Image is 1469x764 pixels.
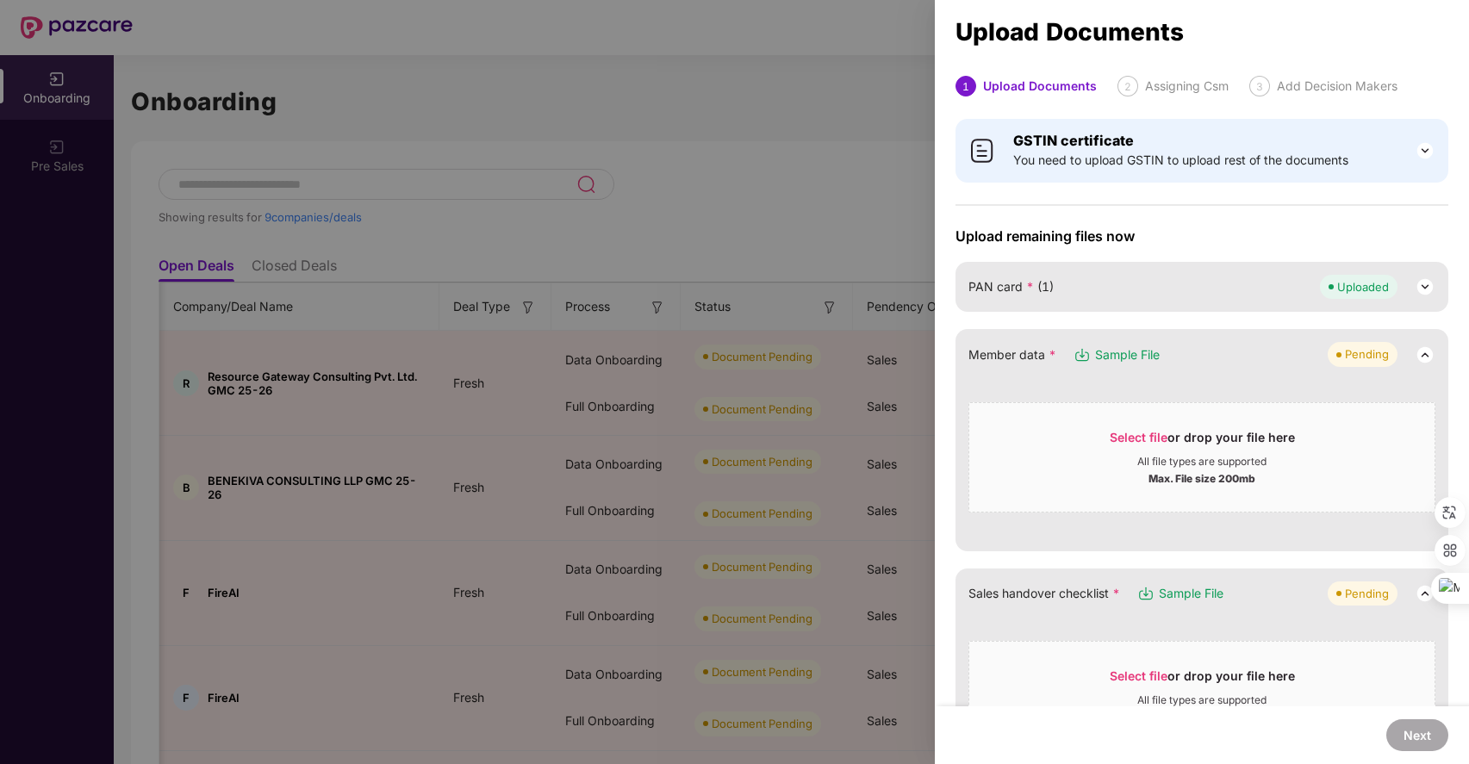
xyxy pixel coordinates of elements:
span: Sample File [1159,584,1223,603]
div: Assigning Csm [1145,76,1229,96]
img: svg+xml;base64,PHN2ZyB3aWR0aD0iMjQiIGhlaWdodD0iMjQiIHZpZXdCb3g9IjAgMCAyNCAyNCIgZmlsbD0ibm9uZSIgeG... [1415,276,1435,297]
span: Select file [1110,668,1167,683]
span: PAN card (1) [968,277,1054,296]
div: Upload Documents [955,22,1448,41]
img: svg+xml;base64,PHN2ZyB3aWR0aD0iMjQiIGhlaWdodD0iMjQiIHZpZXdCb3g9IjAgMCAyNCAyNCIgZmlsbD0ibm9uZSIgeG... [1415,140,1435,161]
span: Sample File [1095,345,1160,364]
div: Add Decision Makers [1277,76,1397,96]
div: or drop your file here [1110,429,1295,455]
button: Next [1386,719,1448,751]
img: svg+xml;base64,PHN2ZyB3aWR0aD0iMjQiIGhlaWdodD0iMjQiIHZpZXdCb3g9IjAgMCAyNCAyNCIgZmlsbD0ibm9uZSIgeG... [1415,583,1435,604]
span: Upload remaining files now [955,227,1448,245]
div: Pending [1345,345,1389,363]
span: Select fileor drop your file hereAll file types are supportedMax. File size 200mb [969,655,1435,737]
div: All file types are supported [1137,693,1267,707]
div: Pending [1345,585,1389,602]
b: GSTIN certificate [1013,132,1134,149]
span: Select fileor drop your file hereAll file types are supportedMax. File size 200mb [969,416,1435,499]
img: svg+xml;base64,PHN2ZyB3aWR0aD0iMjQiIGhlaWdodD0iMjQiIHZpZXdCb3g9IjAgMCAyNCAyNCIgZmlsbD0ibm9uZSIgeG... [1415,345,1435,365]
div: Uploaded [1337,278,1389,295]
span: 2 [1124,80,1131,93]
span: You need to upload GSTIN to upload rest of the documents [1013,151,1348,170]
span: 1 [962,80,969,93]
span: Select file [1110,430,1167,444]
div: All file types are supported [1137,455,1267,469]
span: Member data [968,345,1056,364]
img: svg+xml;base64,PHN2ZyB3aWR0aD0iMTYiIGhlaWdodD0iMTciIHZpZXdCb3g9IjAgMCAxNiAxNyIgZmlsbD0ibm9uZSIgeG... [1137,585,1155,602]
div: Max. File size 200mb [1148,469,1255,486]
span: 3 [1256,80,1263,93]
div: Upload Documents [983,76,1097,96]
div: or drop your file here [1110,668,1295,693]
span: Sales handover checklist [968,584,1120,603]
img: svg+xml;base64,PHN2ZyB4bWxucz0iaHR0cDovL3d3dy53My5vcmcvMjAwMC9zdmciIHdpZHRoPSI0MCIgaGVpZ2h0PSI0MC... [968,137,996,165]
img: svg+xml;base64,PHN2ZyB3aWR0aD0iMTYiIGhlaWdodD0iMTciIHZpZXdCb3g9IjAgMCAxNiAxNyIgZmlsbD0ibm9uZSIgeG... [1074,346,1091,363]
